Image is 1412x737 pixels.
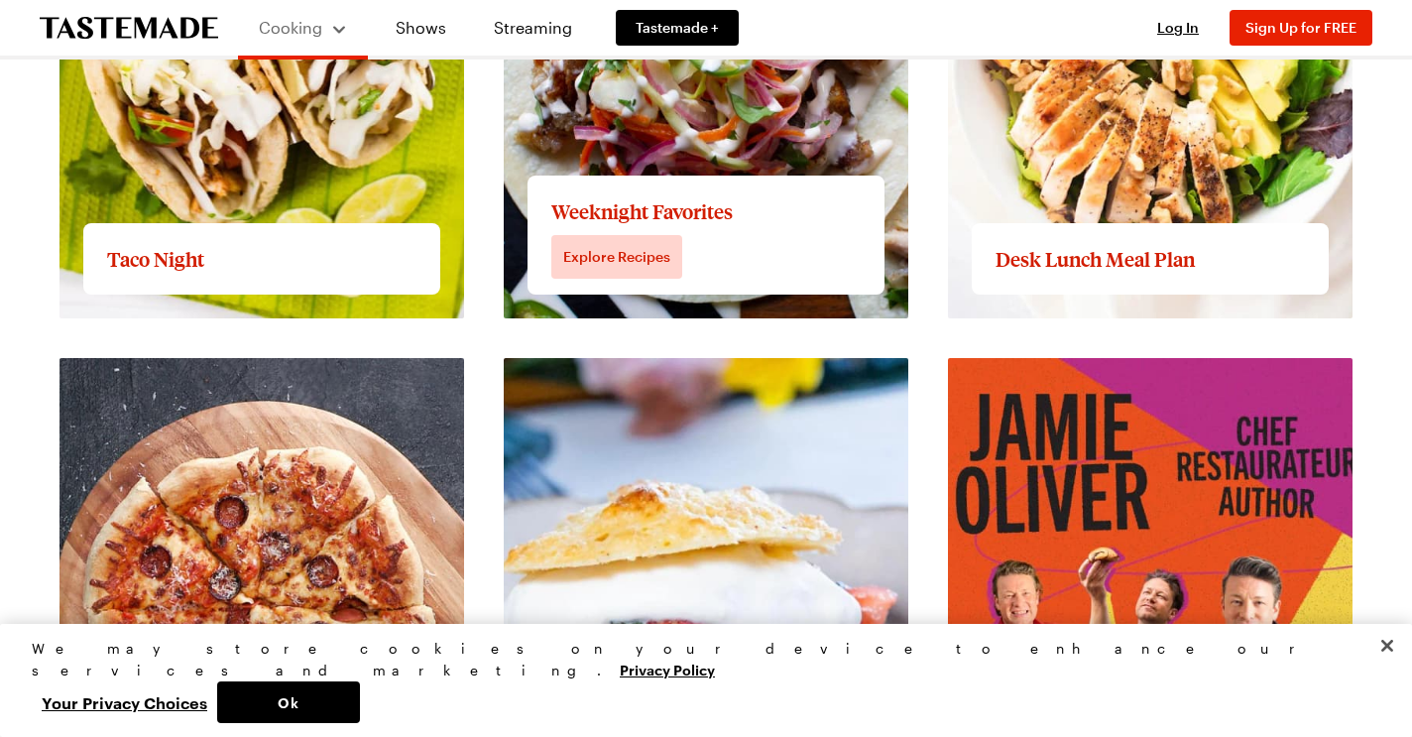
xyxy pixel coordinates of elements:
[616,10,739,46] a: Tastemade +
[948,360,1315,379] a: View full content for Recipes by Jamie Oliver
[1157,19,1199,36] span: Log In
[32,638,1363,681] div: We may store cookies on your device to enhance our services and marketing.
[504,360,808,379] a: View full content for Delectable Desserts
[1230,10,1372,46] button: Sign Up for FREE
[32,638,1363,723] div: Privacy
[1138,18,1218,38] button: Log In
[259,18,322,37] span: Cooking
[258,8,348,48] button: Cooking
[59,360,295,379] a: View full content for Pizza Party
[40,17,218,40] a: To Tastemade Home Page
[636,18,719,38] span: Tastemade +
[32,681,217,723] button: Your Privacy Choices
[1245,19,1356,36] span: Sign Up for FREE
[217,681,360,723] button: Ok
[1365,624,1409,668] button: Close
[620,660,715,678] a: More information about your privacy, opens in a new tab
